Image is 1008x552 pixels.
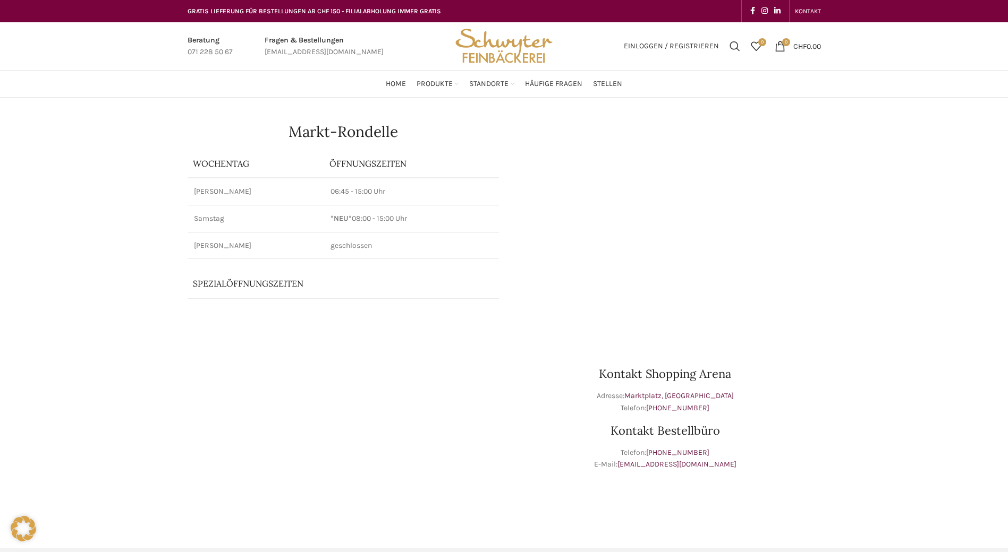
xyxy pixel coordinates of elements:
[782,38,790,46] span: 0
[386,73,406,94] a: Home
[758,38,766,46] span: 0
[525,79,582,89] span: Häufige Fragen
[790,1,826,22] div: Secondary navigation
[194,240,318,251] p: [PERSON_NAME]
[510,447,821,471] p: Telefon: E-Mail:
[452,41,556,50] a: Site logo
[417,79,453,89] span: Produkte
[619,36,724,57] a: Einloggen / Registrieren
[525,73,582,94] a: Häufige Fragen
[193,158,319,169] p: Wochentag
[386,79,406,89] span: Home
[771,4,784,19] a: Linkedin social link
[469,79,509,89] span: Standorte
[182,73,826,94] div: Main navigation
[793,41,807,50] span: CHF
[188,34,233,58] a: Infobox link
[188,341,499,501] iframe: bäckerei schwyter marktplatz
[452,22,556,70] img: Bäckerei Schwyter
[795,7,821,15] span: KONTAKT
[624,391,734,400] a: Marktplatz, [GEOGRAPHIC_DATA]
[746,36,767,57] a: 0
[331,213,492,224] p: 08:00 - 15:00 Uhr
[617,460,736,469] a: [EMAIL_ADDRESS][DOMAIN_NAME]
[469,73,514,94] a: Standorte
[188,7,441,15] span: GRATIS LIEFERUNG FÜR BESTELLUNGEN AB CHF 150 - FILIALABHOLUNG IMMER GRATIS
[593,79,622,89] span: Stellen
[193,278,464,289] p: Spezialöffnungszeiten
[329,158,493,169] p: ÖFFNUNGSZEITEN
[624,42,719,50] span: Einloggen / Registrieren
[746,36,767,57] div: Meine Wunschliste
[265,34,384,58] a: Infobox link
[188,124,499,139] h1: Markt-Rondelle
[510,390,821,414] p: Adresse: Telefon:
[194,186,318,197] p: [PERSON_NAME]
[758,4,771,19] a: Instagram social link
[510,368,821,379] h3: Kontakt Shopping Arena
[795,1,821,22] a: KONTAKT
[331,240,492,251] p: geschlossen
[194,213,318,224] p: Samstag
[510,425,821,436] h3: Kontakt Bestellbüro
[747,4,758,19] a: Facebook social link
[417,73,459,94] a: Produkte
[769,36,826,57] a: 0 CHF0.00
[724,36,746,57] a: Suchen
[331,186,492,197] p: 06:45 - 15:00 Uhr
[793,41,821,50] bdi: 0.00
[646,448,709,457] a: [PHONE_NUMBER]
[593,73,622,94] a: Stellen
[646,403,709,412] a: [PHONE_NUMBER]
